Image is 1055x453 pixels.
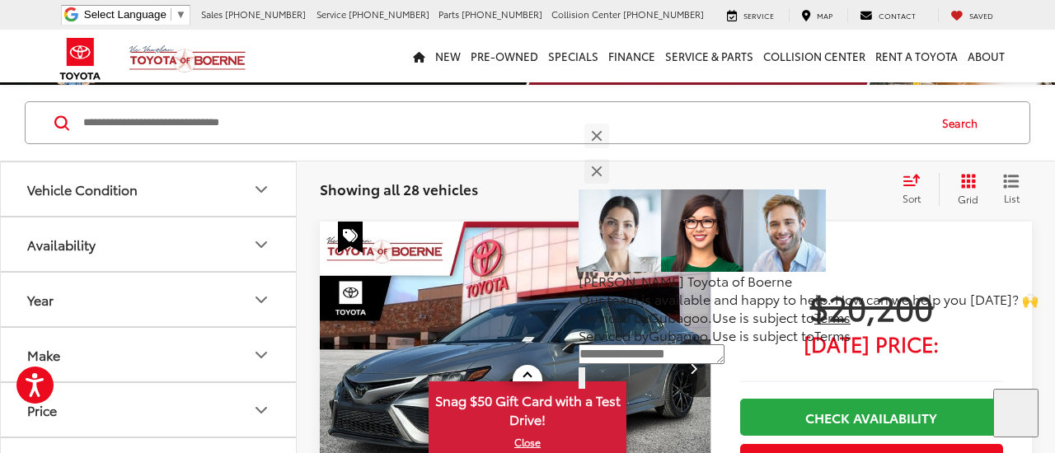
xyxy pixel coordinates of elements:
[894,173,939,206] button: Select sort value
[1003,191,1020,205] span: List
[84,8,186,21] a: Select Language​
[49,32,111,86] img: Toyota
[320,179,478,198] span: Showing all 28 vehicles
[338,222,363,253] span: Special
[740,286,1003,327] span: $20,200
[27,347,60,362] div: Make
[462,7,542,21] span: [PHONE_NUMBER]
[958,192,978,206] span: Grid
[251,180,271,199] div: Vehicle Condition
[27,181,138,197] div: Vehicle Condition
[938,9,1006,22] a: My Saved Vehicles
[743,10,774,21] span: Service
[740,399,1003,436] a: Check Availability
[963,30,1010,82] a: About
[251,290,271,310] div: Year
[926,102,1001,143] button: Search
[870,30,963,82] a: Rent a Toyota
[660,30,758,82] a: Service & Parts: Opens in a new tab
[939,173,991,206] button: Grid View
[27,292,54,307] div: Year
[543,30,603,82] a: Specials
[847,9,928,22] a: Contact
[251,400,271,420] div: Price
[1,383,298,437] button: PricePrice
[758,30,870,82] a: Collision Center
[251,345,271,365] div: Make
[879,10,916,21] span: Contact
[27,402,57,418] div: Price
[84,8,166,21] span: Select Language
[817,10,832,21] span: Map
[316,7,346,21] span: Service
[623,7,704,21] span: [PHONE_NUMBER]
[1,162,298,216] button: Vehicle ConditionVehicle Condition
[129,44,246,73] img: Vic Vaughan Toyota of Boerne
[430,383,625,433] span: Snag $50 Gift Card with a Test Drive!
[225,7,306,21] span: [PHONE_NUMBER]
[1,328,298,381] button: MakeMake
[27,236,96,252] div: Availability
[903,191,921,205] span: Sort
[82,103,926,142] input: Search by Make, Model, or Keyword
[1,273,298,326] button: YearYear
[715,9,786,22] a: Service
[408,30,430,82] a: Home
[430,30,466,82] a: New
[176,8,186,21] span: ▼
[603,30,660,82] a: Finance
[678,339,710,397] button: Next image
[1,217,298,271] button: AvailabilityAvailability
[740,335,1003,352] span: [DATE] Price:
[466,30,543,82] a: Pre-Owned
[438,7,459,21] span: Parts
[251,235,271,255] div: Availability
[551,7,621,21] span: Collision Center
[201,7,223,21] span: Sales
[789,9,845,22] a: Map
[969,10,993,21] span: Saved
[349,7,429,21] span: [PHONE_NUMBER]
[991,173,1032,206] button: List View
